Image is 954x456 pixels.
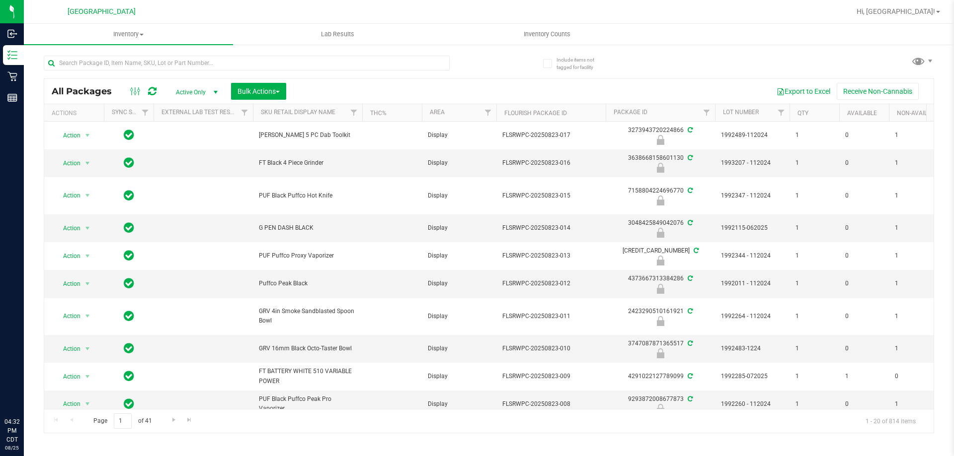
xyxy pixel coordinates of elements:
span: Display [428,158,490,168]
div: 7158804224696770 [604,186,716,205]
span: In Sync [124,156,134,170]
span: 1 [795,251,833,261]
div: Quarantine [604,135,716,145]
span: Sync from Compliance System [686,187,693,194]
a: Filter [346,104,362,121]
span: 0 [845,191,883,200]
span: 1 [895,223,933,233]
span: FLSRWPC-20250823-014 [502,223,600,233]
span: 1992344 - 112024 [721,251,784,261]
span: FLSRWPC-20250823-013 [502,251,600,261]
span: 1 [895,279,933,288]
span: Display [428,130,490,140]
span: Display [428,344,490,353]
span: Lab Results [308,30,368,39]
span: In Sync [124,128,134,142]
span: 1 [795,399,833,409]
inline-svg: Reports [7,93,17,103]
div: 9293872008677873 [604,394,716,414]
span: In Sync [124,249,134,262]
div: 3048425849042076 [604,218,716,238]
div: Quarantine [604,195,716,205]
a: THC% [370,110,387,117]
span: 0 [845,251,883,261]
span: Action [54,397,81,411]
div: Quarantine [604,228,716,238]
span: 0 [845,344,883,353]
span: In Sync [124,221,134,235]
a: Filter [480,104,496,121]
span: FLSRWPC-20250823-012 [502,279,600,288]
a: Sku Retail Display Name [261,109,335,116]
span: 1992347 - 112024 [721,191,784,200]
inline-svg: Inventory [7,50,17,60]
span: All Packages [52,86,122,97]
span: 1992483-1224 [721,344,784,353]
span: 1 [795,279,833,288]
span: Hi, [GEOGRAPHIC_DATA]! [857,7,935,15]
a: Filter [237,104,253,121]
span: 1 [795,344,833,353]
span: 0 [845,130,883,140]
span: FLSRWPC-20250823-011 [502,312,600,321]
span: select [81,189,94,202]
span: 1 [895,191,933,200]
span: select [81,397,94,411]
a: Inventory Counts [442,24,651,45]
span: 1 [895,312,933,321]
span: Display [428,312,490,321]
span: Sync from Compliance System [686,219,693,226]
span: Display [428,399,490,409]
span: GRV 4in Smoke Sandblasted Spoon Bowl [259,307,356,326]
span: FLSRWPC-20250823-010 [502,344,600,353]
a: Available [847,110,877,117]
span: 0 [845,223,883,233]
div: 3638668158601130 [604,153,716,173]
div: 4373667313384286 [604,274,716,293]
span: Action [54,221,81,235]
a: Qty [797,110,808,117]
span: [GEOGRAPHIC_DATA] [68,7,136,16]
span: In Sync [124,276,134,290]
a: Filter [137,104,154,121]
span: Display [428,251,490,261]
span: select [81,249,94,263]
span: 1992264 - 112024 [721,312,784,321]
span: Puffco Peak Black [259,279,356,288]
span: FT BATTERY WHITE 510 VARIABLE POWER [259,367,356,386]
button: Receive Non-Cannabis [837,83,919,100]
p: 04:32 PM CDT [4,417,19,444]
span: select [81,221,94,235]
span: GRV 16mm Black Octo-Taster Bowl [259,344,356,353]
span: Sync from Compliance System [686,275,693,282]
div: 2423290510161921 [604,307,716,326]
span: 0 [845,158,883,168]
span: PUF Black Puffco Hot Knife [259,191,356,200]
span: 0 [845,399,883,409]
a: Non-Available [897,110,941,117]
span: In Sync [124,189,134,202]
span: In Sync [124,341,134,355]
span: Action [54,277,81,291]
span: 1 [895,130,933,140]
span: Include items not tagged for facility [556,56,606,71]
span: Action [54,309,81,323]
div: Quarantine [604,284,716,294]
a: Flourish Package ID [504,110,567,117]
span: 1993207 - 112024 [721,158,784,168]
span: 1992285-072025 [721,372,784,381]
a: Lab Results [233,24,442,45]
a: Go to the last page [182,413,197,427]
span: FLSRWPC-20250823-009 [502,372,600,381]
span: Sync from Compliance System [686,340,693,347]
span: G PEN DASH BLACK [259,223,356,233]
span: Display [428,223,490,233]
span: [PERSON_NAME] 5 PC Dab Toolkit [259,130,356,140]
div: [CREDIT_CARD_NUMBER] [604,246,716,265]
button: Export to Excel [770,83,837,100]
span: Display [428,279,490,288]
span: Bulk Actions [238,87,280,95]
span: Sync from Compliance System [686,154,693,161]
span: FLSRWPC-20250823-015 [502,191,600,200]
span: Display [428,372,490,381]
